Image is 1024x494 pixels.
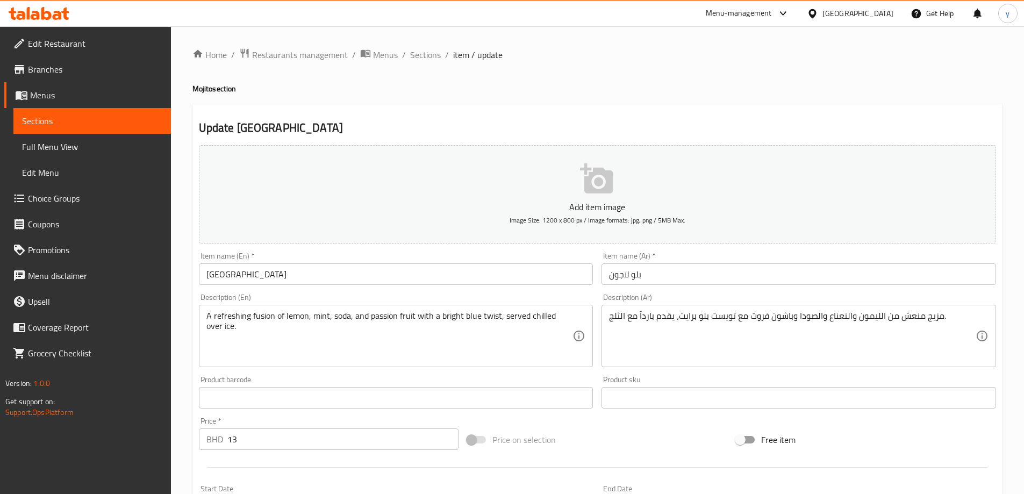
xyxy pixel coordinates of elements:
[28,37,162,50] span: Edit Restaurant
[28,269,162,282] span: Menu disclaimer
[28,63,162,76] span: Branches
[4,289,171,314] a: Upsell
[360,48,398,62] a: Menus
[510,214,685,226] span: Image Size: 1200 x 800 px / Image formats: jpg, png / 5MB Max.
[601,263,996,285] input: Enter name Ar
[28,347,162,360] span: Grocery Checklist
[231,48,235,61] li: /
[252,48,348,61] span: Restaurants management
[22,114,162,127] span: Sections
[4,263,171,289] a: Menu disclaimer
[13,160,171,185] a: Edit Menu
[4,82,171,108] a: Menus
[192,83,1002,94] h4: Mojito section
[199,387,593,409] input: Please enter product barcode
[206,433,223,446] p: BHD
[13,108,171,134] a: Sections
[239,48,348,62] a: Restaurants management
[28,321,162,334] span: Coverage Report
[453,48,503,61] span: item / update
[4,211,171,237] a: Coupons
[13,134,171,160] a: Full Menu View
[227,428,459,450] input: Please enter price
[28,218,162,231] span: Coupons
[192,48,227,61] a: Home
[28,192,162,205] span: Choice Groups
[706,7,772,20] div: Menu-management
[30,89,162,102] span: Menus
[5,376,32,390] span: Version:
[352,48,356,61] li: /
[822,8,893,19] div: [GEOGRAPHIC_DATA]
[4,314,171,340] a: Coverage Report
[4,340,171,366] a: Grocery Checklist
[192,48,1002,62] nav: breadcrumb
[4,237,171,263] a: Promotions
[492,433,556,446] span: Price on selection
[410,48,441,61] a: Sections
[28,244,162,256] span: Promotions
[199,120,996,136] h2: Update [GEOGRAPHIC_DATA]
[206,311,573,362] textarea: A refreshing fusion of lemon, mint, soda, and passion fruit with a bright blue twist, served chil...
[216,201,979,213] p: Add item image
[373,48,398,61] span: Menus
[4,185,171,211] a: Choice Groups
[28,295,162,308] span: Upsell
[199,263,593,285] input: Enter name En
[402,48,406,61] li: /
[33,376,50,390] span: 1.0.0
[609,311,976,362] textarea: مزيج منعش من الليمون والنعناع والصودا وباشون فروت مع تويست بلو برايت، يقدم بارداً مع الثلج.
[4,31,171,56] a: Edit Restaurant
[1006,8,1009,19] span: y
[22,140,162,153] span: Full Menu View
[199,145,996,244] button: Add item imageImage Size: 1200 x 800 px / Image formats: jpg, png / 5MB Max.
[5,405,74,419] a: Support.OpsPlatform
[761,433,796,446] span: Free item
[4,56,171,82] a: Branches
[445,48,449,61] li: /
[601,387,996,409] input: Please enter product sku
[5,395,55,409] span: Get support on:
[22,166,162,179] span: Edit Menu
